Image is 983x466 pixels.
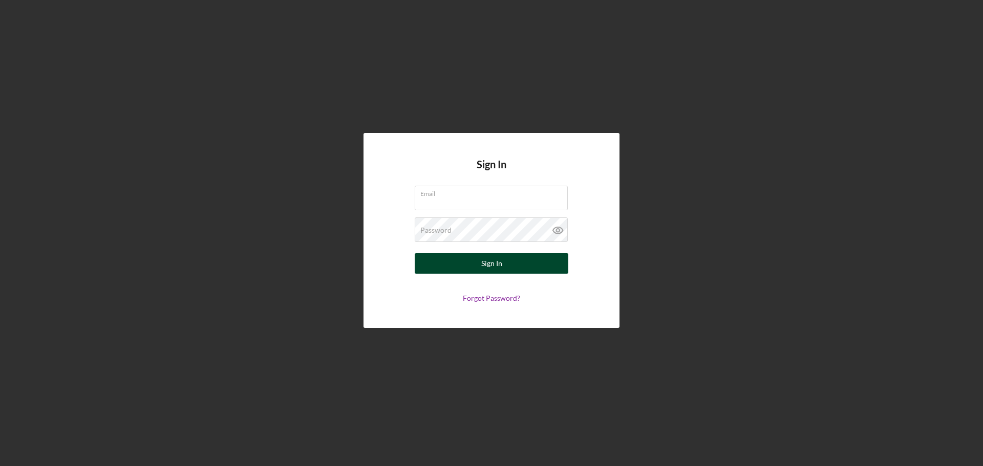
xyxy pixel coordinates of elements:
[477,159,506,186] h4: Sign In
[420,186,568,197] label: Email
[420,226,452,234] label: Password
[463,294,520,302] a: Forgot Password?
[415,253,568,274] button: Sign In
[481,253,502,274] div: Sign In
